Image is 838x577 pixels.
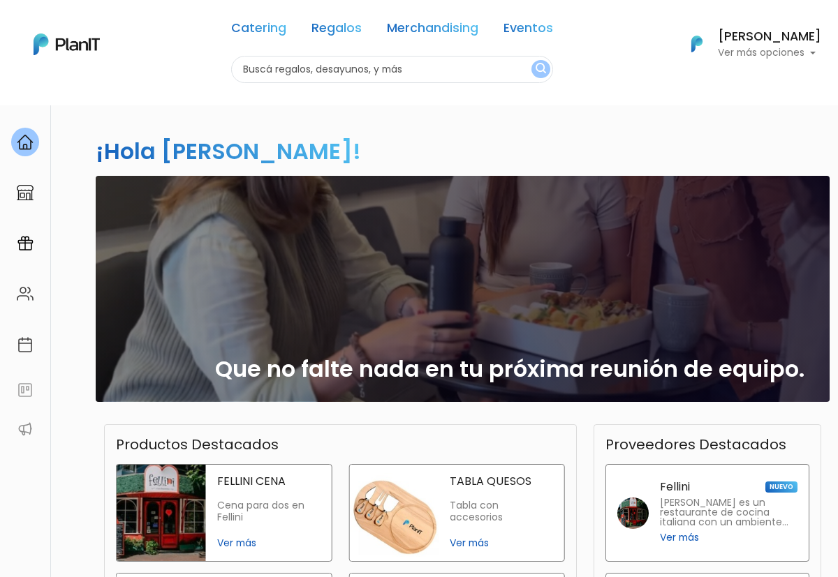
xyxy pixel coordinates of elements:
[34,33,100,55] img: PlanIt Logo
[450,536,552,550] span: Ver más
[503,22,553,39] a: Eventos
[617,497,649,529] img: fellini
[450,476,552,487] p: TABLA QUESOS
[116,464,332,562] a: fellini cena FELLINI CENA Cena para dos en Fellini Ver más
[217,476,320,487] p: FELLINI CENA
[348,464,564,562] a: tabla quesos TABLA QUESOS Tabla con accesorios Ver más
[217,536,320,550] span: Ver más
[536,63,546,76] img: search_button-432b6d5273f82d61273b3651a40e1bd1b912527efae98b1b7a1b2c0702e16a8d.svg
[231,22,286,39] a: Catering
[17,235,34,252] img: campaigns-02234683943229c281be62815700db0a1741e53638e28bf9629b52c665b00959.svg
[765,481,797,493] span: NUEVO
[231,56,553,83] input: Buscá regalos, desayunos, y más
[311,22,362,39] a: Regalos
[718,48,821,58] p: Ver más opciones
[17,336,34,353] img: calendar-87d922413cdce8b2cf7b7f5f62616a5cf9e4887200fb71536465627b3292af00.svg
[450,500,552,524] p: Tabla con accesorios
[17,184,34,201] img: marketplace-4ceaa7011d94191e9ded77b95e3339b90024bf715f7c57f8cf31f2d8c509eaba.svg
[660,481,690,493] p: Fellini
[682,29,712,59] img: PlanIt Logo
[349,465,439,561] img: tabla quesos
[96,135,361,167] h2: ¡Hola [PERSON_NAME]!
[605,436,786,453] h3: Proveedores Destacados
[17,285,34,302] img: people-662611757002400ad9ed0e3c099ab2801c6687ba6c219adb57efc949bc21e19d.svg
[718,31,821,43] h6: [PERSON_NAME]
[660,498,797,527] p: [PERSON_NAME] es un restaurante de cocina italiana con un ambiente cálido y auténtico, ideal para...
[660,530,699,545] span: Ver más
[17,134,34,151] img: home-e721727adea9d79c4d83392d1f703f7f8bce08238fde08b1acbfd93340b81755.svg
[605,464,809,562] a: Fellini NUEVO [PERSON_NAME] es un restaurante de cocina italiana con un ambiente cálido y auténti...
[17,421,34,437] img: partners-52edf745621dab592f3b2c58e3bca9d71375a7ef29c3b500c9f145b62cc070d4.svg
[217,500,320,524] p: Cena para dos en Fellini
[215,356,804,382] h2: Que no falte nada en tu próxima reunión de equipo.
[17,382,34,398] img: feedback-78b5a0c8f98aac82b08bfc38622c3050aee476f2c9584af64705fc4e61158814.svg
[116,436,279,453] h3: Productos Destacados
[673,26,821,62] button: PlanIt Logo [PERSON_NAME] Ver más opciones
[387,22,478,39] a: Merchandising
[117,465,206,561] img: fellini cena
